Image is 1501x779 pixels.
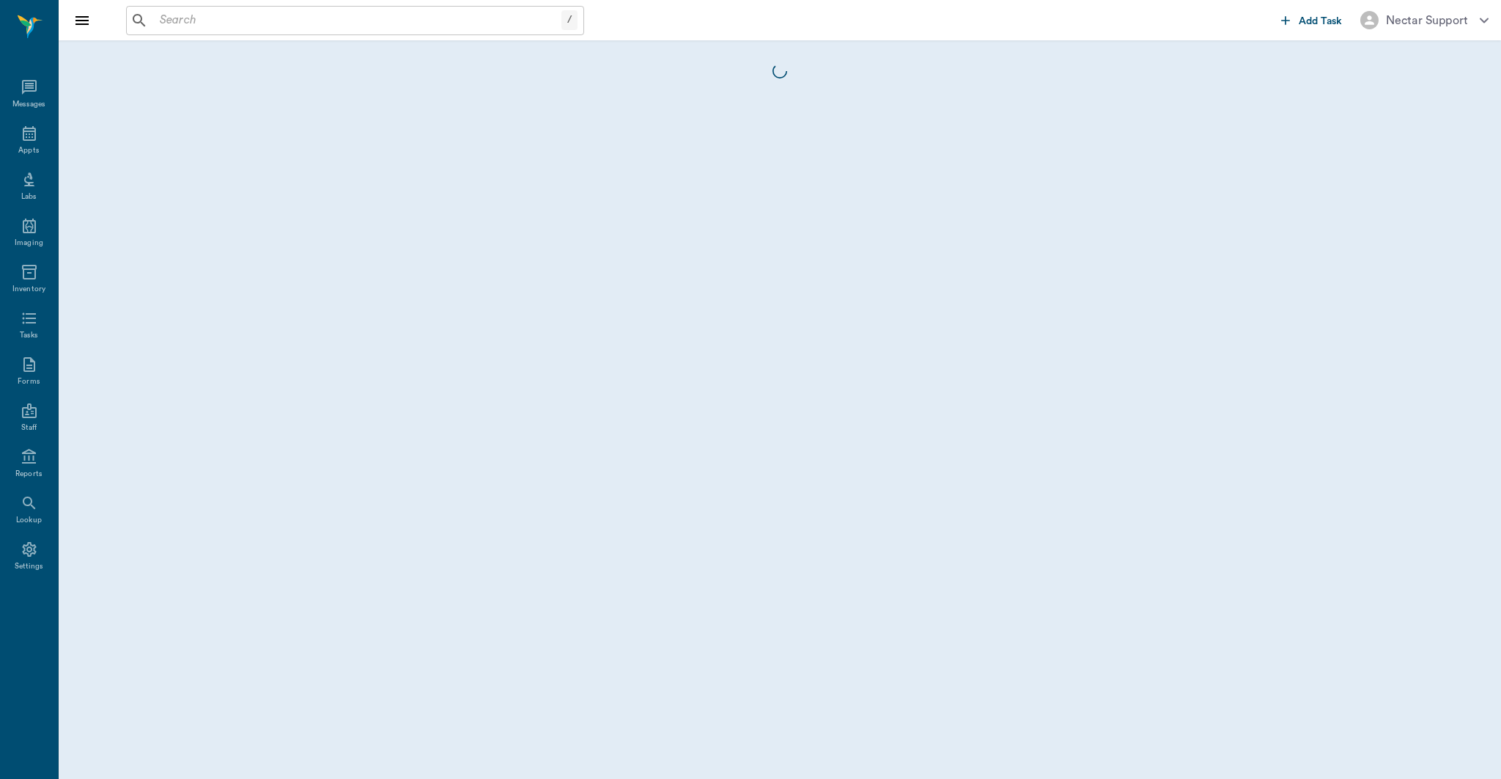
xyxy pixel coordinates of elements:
div: / [561,10,578,30]
button: Close drawer [67,6,97,35]
div: Messages [12,99,46,110]
div: Nectar Support [1386,12,1468,29]
input: Search [154,10,561,31]
button: Add Task [1275,7,1349,34]
button: Nectar Support [1349,7,1500,34]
